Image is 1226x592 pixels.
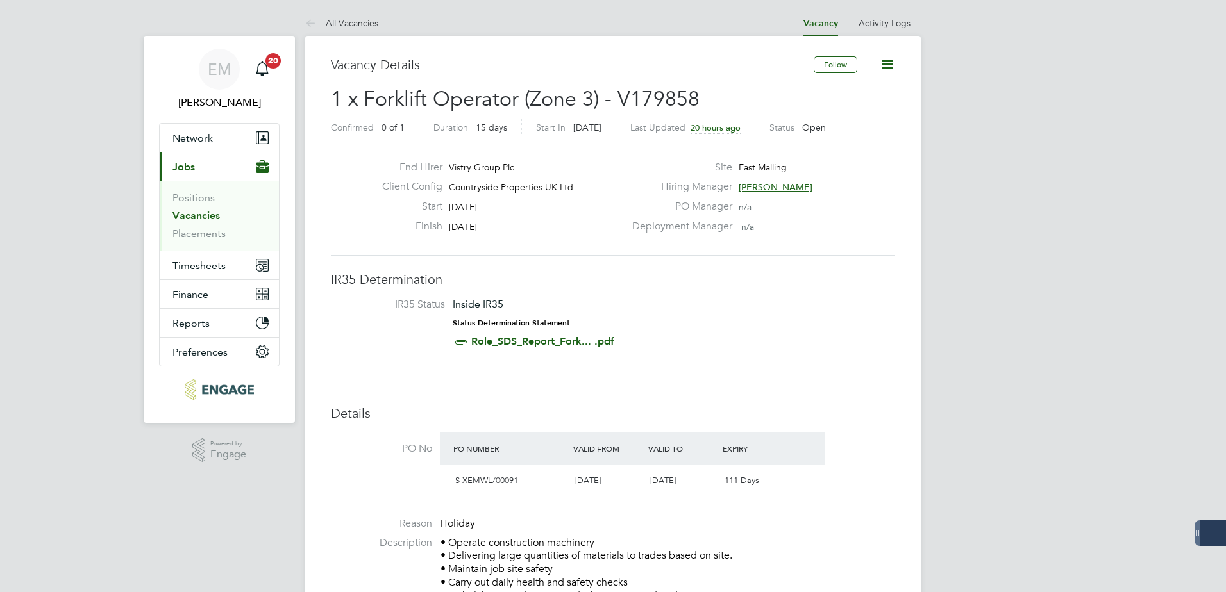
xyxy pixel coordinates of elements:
span: EM [208,61,231,78]
label: Confirmed [331,122,374,133]
span: S-XEMWL/00091 [455,475,518,486]
label: Site [625,161,732,174]
button: Reports [160,309,279,337]
img: konnectrecruit-logo-retina.png [185,379,253,400]
button: Timesheets [160,251,279,279]
label: PO No [331,442,432,456]
a: Go to home page [159,379,280,400]
div: Jobs [160,181,279,251]
span: Vistry Group Plc [449,161,514,173]
button: Preferences [160,338,279,366]
span: Ellie Mandell [159,95,280,110]
strong: Status Determination Statement [453,318,570,327]
button: Network [160,124,279,152]
span: [DATE] [575,475,601,486]
a: Role_SDS_Report_Fork... .pdf [471,335,614,347]
label: Description [331,536,432,550]
span: Preferences [172,346,228,358]
a: Vacancy [803,18,838,29]
label: Status [769,122,794,133]
label: Duration [433,122,468,133]
span: Reports [172,317,210,329]
span: 1 x Forklift Operator (Zone 3) - V179858 [331,86,700,111]
label: Client Config [372,180,442,193]
a: 20 [249,49,275,90]
a: EM[PERSON_NAME] [159,49,280,110]
div: PO Number [450,437,570,460]
span: Holiday [440,517,475,530]
label: Finish [372,220,442,233]
button: Follow [814,56,857,73]
span: Network [172,132,213,144]
button: Jobs [160,152,279,181]
span: Open [802,122,826,133]
span: 111 Days [725,475,759,486]
h3: IR35 Determination [331,271,895,288]
span: n/a [741,221,754,233]
a: Placements [172,227,226,240]
h3: Vacancy Details [331,56,814,73]
span: 20 [265,53,281,69]
div: Valid To [645,437,720,460]
span: Finance [172,288,208,300]
span: [PERSON_NAME] [739,181,812,193]
a: Vacancies [172,210,220,222]
label: Start In [536,122,566,133]
label: Hiring Manager [625,180,732,193]
a: Powered byEngage [192,438,247,463]
span: Inside IR35 [453,298,503,310]
span: Countryside Properties UK Ltd [449,181,573,193]
label: Reason [331,517,432,530]
span: 0 of 1 [382,122,405,133]
a: Activity Logs [859,17,911,29]
span: 15 days [476,122,507,133]
span: 20 hours ago [691,122,741,133]
span: Timesheets [172,259,226,272]
span: [DATE] [449,221,477,233]
span: [DATE] [449,201,477,213]
a: All Vacancies [305,17,378,29]
span: n/a [739,201,752,213]
label: Start [372,200,442,213]
h3: Details [331,405,895,422]
span: East Malling [739,161,787,173]
span: Powered by [210,438,246,449]
label: IR35 Status [344,298,445,311]
button: Finance [160,280,279,308]
label: Deployment Manager [625,220,732,233]
div: Valid From [570,437,645,460]
label: Last Updated [630,122,685,133]
span: [DATE] [573,122,601,133]
div: Expiry [719,437,794,460]
span: [DATE] [650,475,676,486]
span: Jobs [172,161,195,173]
label: PO Manager [625,200,732,213]
label: End Hirer [372,161,442,174]
nav: Main navigation [144,36,295,423]
a: Positions [172,192,215,204]
span: Engage [210,449,246,460]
